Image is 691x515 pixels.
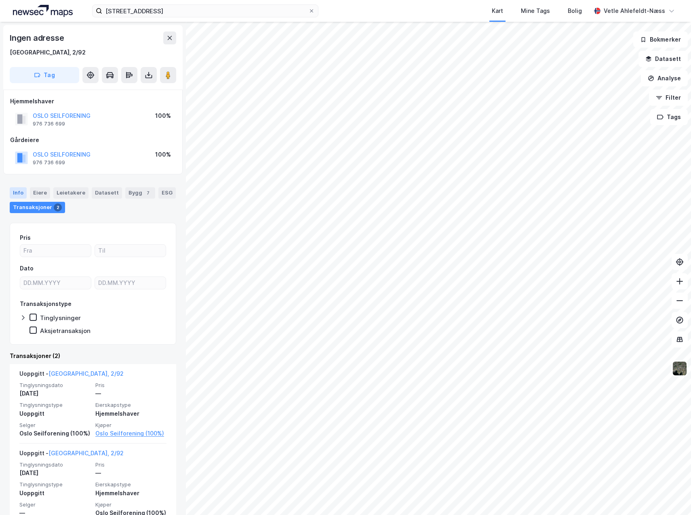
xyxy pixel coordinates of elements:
[20,264,34,273] div: Dato
[95,245,166,257] input: Til
[604,6,665,16] div: Vetle Ahlefeldt-Næss
[158,187,176,199] div: ESG
[54,203,62,211] div: 2
[40,327,91,335] div: Aksjetransaksjon
[95,382,166,389] span: Pris
[19,409,91,419] div: Uoppgitt
[48,370,124,377] a: [GEOGRAPHIC_DATA], 2/92
[10,31,65,44] div: Ingen adresse
[33,121,65,127] div: 976 736 699
[144,189,152,197] div: 7
[155,111,171,121] div: 100%
[95,389,166,398] div: —
[125,187,155,199] div: Bygg
[521,6,550,16] div: Mine Tags
[95,501,166,508] span: Kjøper
[19,382,91,389] span: Tinglysningsdato
[19,389,91,398] div: [DATE]
[10,48,86,57] div: [GEOGRAPHIC_DATA], 2/92
[53,187,88,199] div: Leietakere
[33,159,65,166] div: 976 736 699
[95,422,166,429] span: Kjøper
[20,299,72,309] div: Transaksjonstype
[13,5,73,17] img: logo.a4113a55bc3d86da70a041830d287a7e.svg
[95,429,166,438] a: Oslo Seilforening (100%)
[92,187,122,199] div: Datasett
[95,488,166,498] div: Hjemmelshaver
[638,51,688,67] button: Datasett
[95,461,166,468] span: Pris
[633,31,688,48] button: Bokmerker
[95,481,166,488] span: Eierskapstype
[568,6,582,16] div: Bolig
[19,481,91,488] span: Tinglysningstype
[19,369,124,382] div: Uoppgitt -
[20,233,31,243] div: Pris
[10,96,176,106] div: Hjemmelshaver
[19,468,91,478] div: [DATE]
[19,488,91,498] div: Uoppgitt
[19,402,91,408] span: Tinglysningstype
[651,476,691,515] iframe: Chat Widget
[10,202,65,213] div: Transaksjoner
[19,422,91,429] span: Selger
[95,277,166,289] input: DD.MM.YYYY
[651,476,691,515] div: Kontrollprogram for chat
[19,448,124,461] div: Uoppgitt -
[19,461,91,468] span: Tinglysningsdato
[30,187,50,199] div: Eiere
[650,109,688,125] button: Tags
[95,402,166,408] span: Eierskapstype
[102,5,308,17] input: Søk på adresse, matrikkel, gårdeiere, leietakere eller personer
[48,450,124,456] a: [GEOGRAPHIC_DATA], 2/92
[95,409,166,419] div: Hjemmelshaver
[641,70,688,86] button: Analyse
[10,67,79,83] button: Tag
[649,90,688,106] button: Filter
[492,6,503,16] div: Kart
[10,135,176,145] div: Gårdeiere
[19,501,91,508] span: Selger
[155,150,171,159] div: 100%
[95,468,166,478] div: —
[672,361,687,376] img: 9k=
[20,245,91,257] input: Fra
[19,429,91,438] div: Oslo Seilforening (100%)
[20,277,91,289] input: DD.MM.YYYY
[40,314,81,322] div: Tinglysninger
[10,351,176,361] div: Transaksjoner (2)
[10,187,27,199] div: Info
